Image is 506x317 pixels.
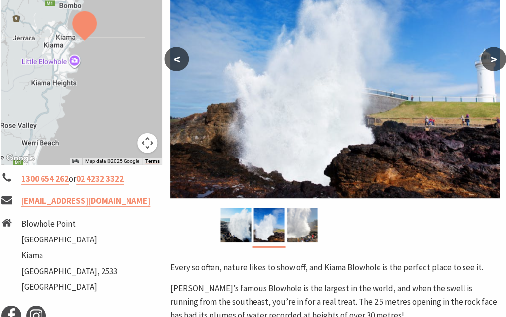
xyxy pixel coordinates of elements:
[481,47,506,71] button: >
[22,264,118,277] li: [GEOGRAPHIC_DATA], 2533
[165,47,189,71] button: <
[85,158,139,163] span: Map data ©2025 Google
[221,207,252,242] img: Close up of the Kiama Blowhole
[73,158,80,164] button: Keyboard shortcuts
[145,158,160,164] a: Terms (opens in new tab)
[287,207,318,242] img: Kiama Blowhole
[2,172,163,185] li: or
[22,195,151,206] a: [EMAIL_ADDRESS][DOMAIN_NAME]
[4,152,37,164] img: Google
[22,248,118,262] li: Kiama
[138,133,158,153] button: Map camera controls
[170,260,500,274] p: Every so often, nature likes to show off, and Kiama Blowhole is the perfect place to see it.
[4,152,37,164] a: Click to see this area on Google Maps
[22,217,118,230] li: Blowhole Point
[22,173,69,184] a: 1300 654 262
[22,280,118,293] li: [GEOGRAPHIC_DATA]
[254,207,285,242] img: Kiama Blowhole
[77,173,124,184] a: 02 4232 3322
[22,233,118,246] li: [GEOGRAPHIC_DATA]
